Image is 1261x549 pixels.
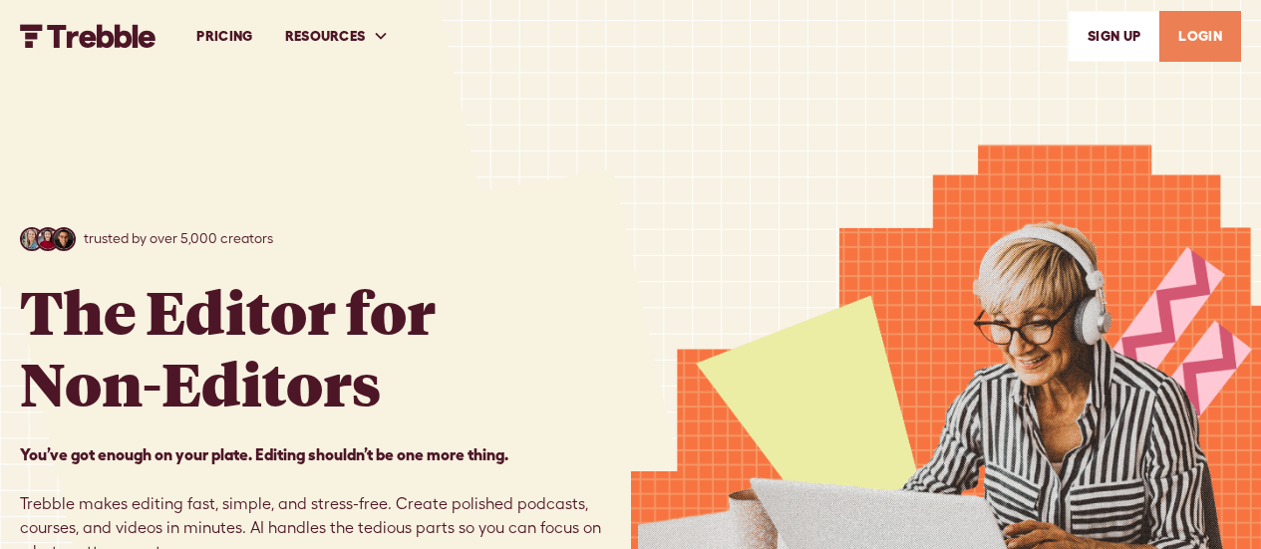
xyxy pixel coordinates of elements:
[285,26,366,47] div: RESOURCES
[1069,11,1159,62] a: SIGn UP
[180,2,268,71] a: PRICING
[20,24,157,48] img: Trebble FM Logo
[269,2,406,71] div: RESOURCES
[20,24,157,48] a: home
[84,228,273,249] p: trusted by over 5,000 creators
[20,445,508,463] strong: You’ve got enough on your plate. Editing shouldn’t be one more thing. ‍
[1159,11,1241,62] a: LOGIN
[20,275,436,418] h1: The Editor for Non-Editors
